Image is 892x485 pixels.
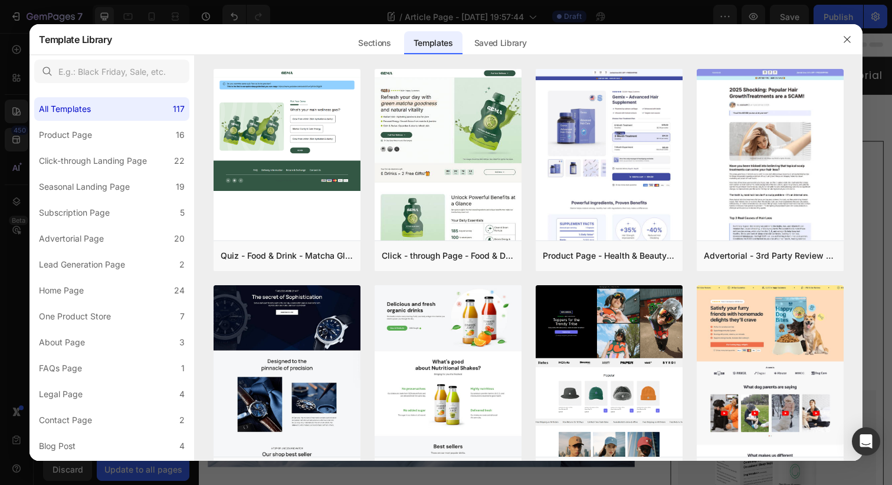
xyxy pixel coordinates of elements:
div: 1 [181,361,185,375]
div: Subscription Page [39,206,110,220]
div: 5 [180,206,185,220]
div: Click-through Landing Page [39,154,147,168]
div: Home Page [39,283,84,298]
div: Templates [404,31,463,55]
input: E.g.: Black Friday, Sale, etc. [34,60,189,83]
span: [DATE] [243,162,281,177]
div: Contact Page [39,413,92,427]
img: Alt Image [9,198,445,443]
div: 19 [176,180,185,194]
div: 117 [173,102,185,116]
p: Product benefit 2 [556,234,641,268]
div: Advertorial Page [39,232,104,246]
div: 16 [176,128,185,142]
div: 4 [179,439,185,453]
p: Published on [169,161,281,179]
div: About Page [39,335,85,349]
p: Product benefit 4 [556,316,641,350]
p: Product benefit 1 [556,193,641,227]
div: 7 [180,309,185,324]
div: Quiz - Food & Drink - Matcha Glow Shot [221,249,353,263]
div: 20 [174,232,185,246]
div: Advertorial - 3rd Party Review - The Before Image - Hair Supplement [704,249,837,263]
div: Sections [349,31,400,55]
p: Unique Value Proposition [539,140,641,181]
div: 3 [179,335,185,349]
div: 2 [179,413,185,427]
div: Seasonal Landing Page [39,180,130,194]
div: FAQs Page [39,361,82,375]
div: Product Page - Health & Beauty - Hair Supplement [543,249,675,263]
div: 22 [174,154,185,168]
p: [Heading 1] Describe the needs of users who are interested in the product. [10,111,444,154]
p: Product benefit 3 [556,275,641,309]
div: Click - through Page - Food & Drink - Matcha Glow Shot [382,249,514,263]
span: [PERSON_NAME] [70,162,162,177]
h2: Template Library [39,24,112,55]
p: Advertorial [355,35,698,52]
p: Gemadvertorial [10,35,353,52]
div: All Templates [39,102,91,116]
div: Blog Post [39,439,76,453]
div: Open Intercom Messenger [852,427,880,456]
div: 2 [179,258,185,272]
div: One Product Store [39,309,111,324]
div: 4 [179,387,185,401]
div: Lead Generation Page [39,258,125,272]
div: Product Page [39,128,92,142]
div: Legal Page [39,387,83,401]
div: Saved Library [465,31,536,55]
p: Written by [10,161,166,179]
img: quiz-1.png [214,69,360,191]
div: 24 [174,283,185,298]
